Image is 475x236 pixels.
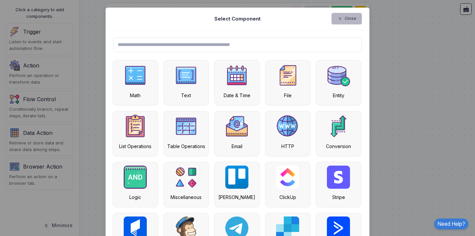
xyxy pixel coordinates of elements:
[218,92,256,99] div: Date & Time
[269,92,307,99] div: File
[320,143,358,150] div: Conversion
[124,115,147,138] img: numbered-list.png
[327,64,350,87] img: category.png
[167,92,205,99] div: Text
[225,64,248,87] img: date.png
[434,218,468,229] a: Need Help?
[214,15,261,22] h5: Select Component
[276,64,299,87] img: file.png
[276,115,299,138] img: http.png
[116,194,154,201] div: Logic
[124,64,147,87] img: math.png
[174,166,198,189] img: category.png
[225,166,248,189] img: trello.svg
[332,13,362,24] button: Close
[269,143,307,150] div: HTTP
[167,143,205,150] div: Table Operations
[269,194,307,201] div: ClickUp
[327,115,350,138] img: category.png
[116,92,154,99] div: Math
[218,194,256,201] div: [PERSON_NAME]
[174,64,198,87] img: text-v2.png
[174,115,198,138] img: table.png
[327,166,350,189] img: stripe.png
[225,115,248,138] img: email.png
[320,194,358,201] div: Stripe
[218,143,256,150] div: Email
[276,166,299,189] img: clickup.png
[124,166,147,189] img: and.png
[116,143,154,150] div: List Operations
[167,194,205,201] div: Miscellaneous
[320,92,358,99] div: Entity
